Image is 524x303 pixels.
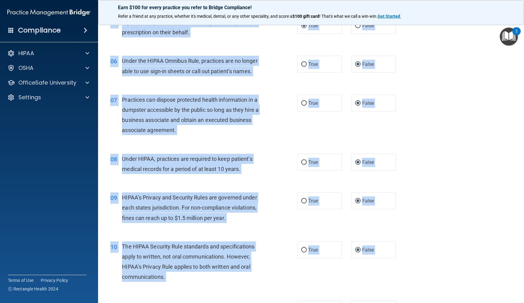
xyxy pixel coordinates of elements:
[110,97,117,104] span: 07
[362,100,374,106] span: False
[7,50,89,57] a: HIPAA
[355,24,361,28] input: False
[301,160,307,165] input: True
[122,97,259,134] span: Practices can dispose protected health information in a dumpster accessible by the public so long...
[122,194,257,221] span: HIPAA’s Privacy and Security Rules are governed under each states jurisdiction. For non-complianc...
[301,24,307,28] input: True
[362,247,374,253] span: False
[110,19,117,26] span: 05
[18,26,61,35] h4: Compliance
[308,198,318,204] span: True
[41,277,68,283] a: Privacy Policy
[362,198,374,204] span: False
[515,31,518,39] div: 2
[301,62,307,67] input: True
[122,58,257,74] span: Under the HIPAA Omnibus Rule, practices are no longer able to use sign-in sheets or call out pati...
[301,199,307,203] input: True
[122,243,254,280] span: The HIPAA Security Rule standards and specifications apply to written, not oral communications. H...
[301,248,307,252] input: True
[308,247,318,253] span: True
[18,94,41,101] p: Settings
[378,14,401,19] a: Get Started
[7,94,89,101] a: Settings
[110,58,117,65] span: 06
[362,61,374,67] span: False
[355,62,361,67] input: False
[110,194,117,202] span: 09
[319,14,378,19] span: ! That's what we call a win-win.
[355,160,361,165] input: False
[8,277,33,283] a: Terms of Use
[7,6,91,19] img: PMB logo
[308,61,318,67] span: True
[8,286,58,292] span: Ⓒ Rectangle Health 2024
[355,101,361,106] input: False
[378,14,400,19] strong: Get Started
[301,101,307,106] input: True
[110,243,117,251] span: 10
[292,14,319,19] strong: $100 gift card
[362,23,374,28] span: False
[500,28,518,46] button: Open Resource Center, 2 new notifications
[308,23,318,28] span: True
[18,50,34,57] p: HIPAA
[118,14,292,19] span: Refer a friend at any practice, whether it's medical, dental, or any other speciality, and score a
[7,79,89,86] a: OfficeSafe University
[355,199,361,203] input: False
[18,64,34,72] p: OSHA
[118,5,504,10] p: Earn $100 for every practice you refer to Bridge Compliance!
[122,156,252,172] span: Under HIPAA, practices are required to keep patient’s medical records for a period of at least 10...
[18,79,76,86] p: OfficeSafe University
[308,159,318,165] span: True
[362,159,374,165] span: False
[308,100,318,106] span: True
[110,156,117,163] span: 08
[7,64,89,72] a: OSHA
[355,248,361,252] input: False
